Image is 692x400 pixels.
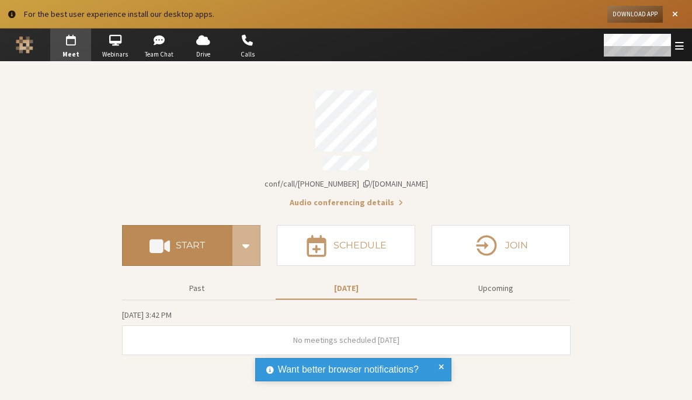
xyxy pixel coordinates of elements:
[176,241,205,250] h4: Start
[290,197,403,209] button: Audio conferencing details
[432,225,570,266] button: Join
[4,29,45,61] button: Logo
[265,178,428,189] span: Copy my meeting room link
[95,50,135,59] span: Webinars
[24,8,599,20] div: For the best user experience install our desktop apps.
[607,6,663,23] button: Download App
[333,241,387,250] h4: Schedule
[122,308,571,355] section: Today's Meetings
[667,6,684,23] button: Close alert
[139,50,180,59] span: Team Chat
[183,50,224,59] span: Drive
[126,278,267,299] button: Past
[232,225,260,266] div: Start conference options
[16,36,33,54] img: Iotum
[277,225,415,266] button: Schedule
[276,278,417,299] button: [DATE]
[505,241,528,250] h4: Join
[663,370,683,392] iframe: Chat
[593,29,692,61] div: Open menu
[293,335,399,345] span: No meetings scheduled [DATE]
[122,82,571,209] section: Account details
[122,310,172,320] span: [DATE] 3:42 PM
[278,363,419,377] span: Want better browser notifications?
[425,278,566,299] button: Upcoming
[50,50,91,59] span: Meet
[265,178,428,190] button: Copy my meeting room linkCopy my meeting room link
[227,50,268,59] span: Calls
[122,225,232,266] button: Start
